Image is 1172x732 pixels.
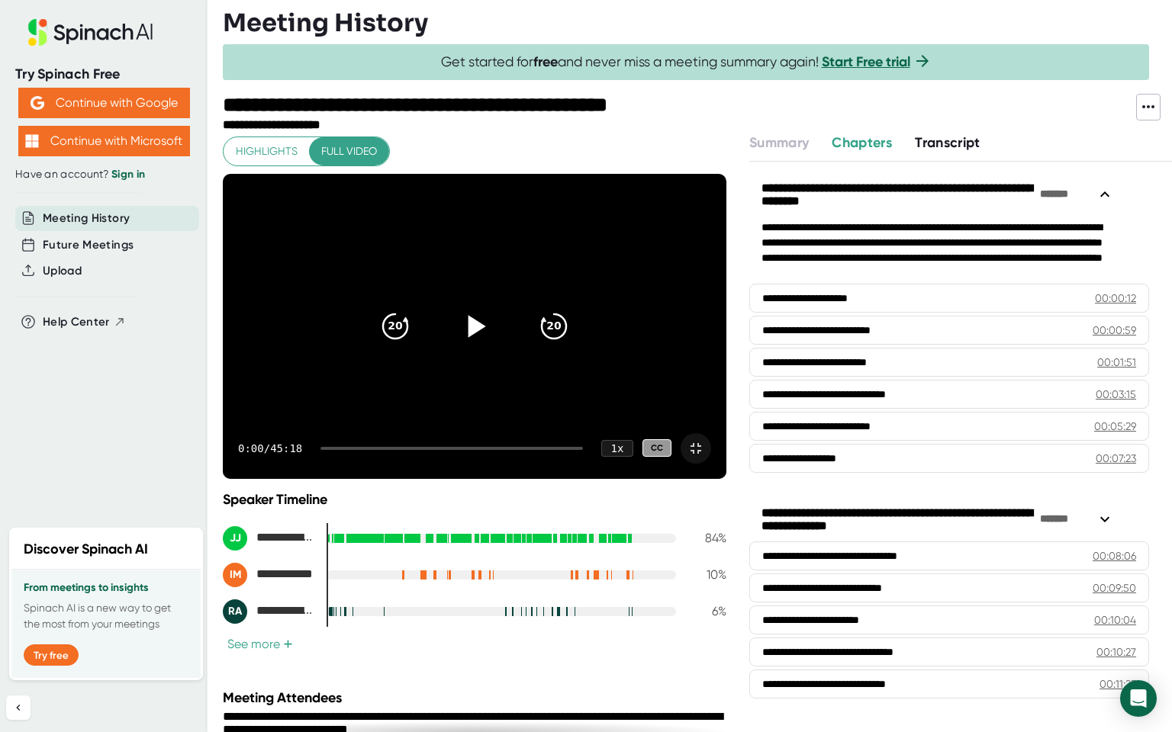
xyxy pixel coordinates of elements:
[6,695,31,720] button: Collapse sidebar
[236,142,298,161] span: Highlights
[224,137,310,165] button: Highlights
[1094,419,1136,434] div: 00:05:29
[31,96,44,110] img: Aehbyd4JwY73AAAAAElFTkSuQmCC
[24,644,79,666] button: Try free
[1096,387,1136,402] div: 00:03:15
[832,133,892,153] button: Chapters
[223,491,726,508] div: Speaker Timeline
[24,582,188,594] h3: From meetings to insights
[283,638,293,650] span: +
[223,599,314,624] div: Rosa Arbolaez
[223,8,428,37] h3: Meeting History
[533,53,558,70] b: free
[24,600,188,632] p: Spinach AI is a new way to get the most from your meetings
[1100,676,1136,692] div: 00:11:23
[309,137,389,165] button: Full video
[601,440,633,457] div: 1 x
[1093,548,1136,563] div: 00:08:06
[43,236,134,254] button: Future Meetings
[915,133,980,153] button: Transcript
[223,526,314,551] div: Jasmine Johnson
[1120,680,1157,717] div: Open Intercom Messenger
[1096,644,1136,660] div: 00:10:27
[1093,580,1136,596] div: 00:09:50
[642,439,671,457] div: CC
[15,168,192,181] div: Have an account?
[43,210,130,227] button: Meeting History
[832,134,892,151] span: Chapters
[688,531,726,545] div: 84 %
[1094,612,1136,628] div: 00:10:04
[24,539,148,560] h2: Discover Spinach AI
[223,636,298,652] button: See more+
[749,134,809,151] span: Summary
[1095,291,1136,306] div: 00:00:12
[1096,451,1136,466] div: 00:07:23
[688,567,726,582] div: 10 %
[749,133,809,153] button: Summary
[223,526,247,551] div: JJ
[18,88,190,118] button: Continue with Google
[441,53,932,71] span: Get started for and never miss a meeting summary again!
[43,313,126,331] button: Help Center
[1093,323,1136,338] div: 00:00:59
[1097,355,1136,370] div: 00:01:51
[223,689,730,706] div: Meeting Attendees
[15,66,192,83] div: Try Spinach Free
[688,604,726,618] div: 6 %
[238,442,302,454] div: 0:00 / 45:18
[43,262,82,280] button: Upload
[43,313,110,331] span: Help Center
[223,599,247,624] div: RA
[822,53,910,70] a: Start Free trial
[18,126,190,156] button: Continue with Microsoft
[223,563,314,587] div: Ioney Moodie
[321,142,377,161] span: Full video
[223,563,247,587] div: IM
[111,168,145,181] a: Sign in
[915,134,980,151] span: Transcript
